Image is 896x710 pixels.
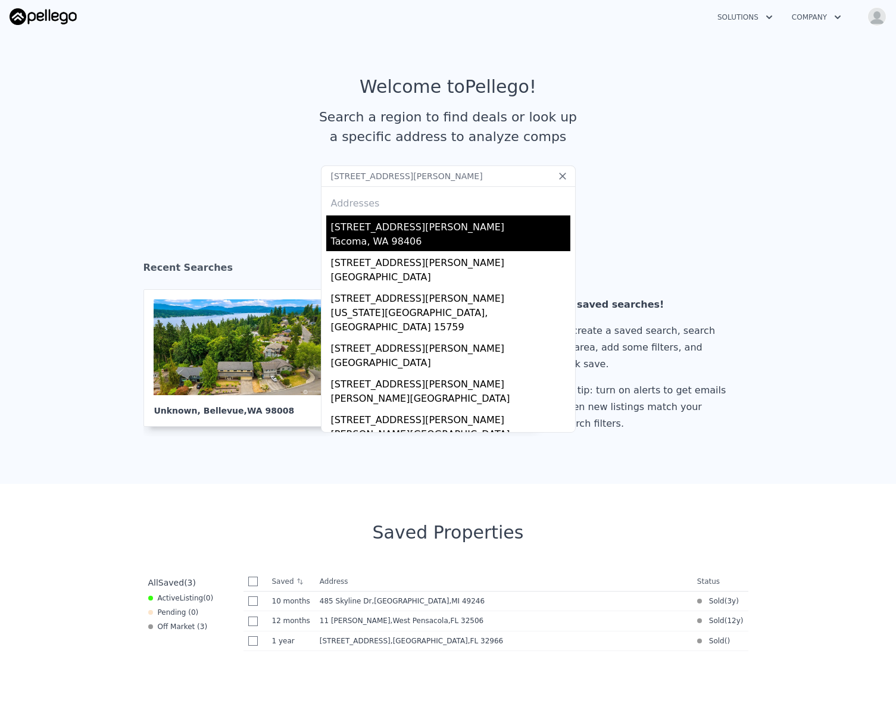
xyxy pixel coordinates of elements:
div: Search a region to find deals or look up a specific address to analyze comps [315,107,582,146]
div: [STREET_ADDRESS][PERSON_NAME] [331,408,570,427]
div: Recent Searches [143,251,753,289]
span: Saved [158,578,184,587]
a: Unknown, Bellevue,WA 98008 [143,289,344,427]
div: [GEOGRAPHIC_DATA] [331,270,570,287]
div: Pro tip: turn on alerts to get emails when new listings match your search filters. [559,382,730,432]
span: ) [736,596,739,606]
span: ) [741,616,744,625]
button: Solutions [708,7,782,28]
div: To create a saved search, search an area, add some filters, and click save. [559,323,730,373]
th: Address [315,572,692,592]
span: , FL 32506 [448,617,483,625]
time: 2013-05-14 13:00 [727,616,740,625]
div: [STREET_ADDRESS][PERSON_NAME] [331,373,570,392]
time: 2024-10-30 04:35 [272,596,310,606]
img: avatar [867,7,886,26]
button: Company [782,7,851,28]
span: 485 Skyline Dr [320,597,372,605]
span: , West Pensacola [391,617,489,625]
div: Addresses [326,187,570,215]
div: Welcome to Pellego ! [360,76,536,98]
div: All ( 3 ) [148,577,196,589]
input: Search an address or region... [321,165,576,187]
span: Sold ( [702,596,728,606]
span: , MI 49246 [449,597,485,605]
div: Pending ( 0 ) [148,608,199,617]
span: [STREET_ADDRESS] [320,637,391,645]
time: 2022-10-03 10:07 [727,596,736,606]
div: [US_STATE][GEOGRAPHIC_DATA], [GEOGRAPHIC_DATA] 15759 [331,306,570,337]
span: 11 [PERSON_NAME] [320,617,391,625]
th: Status [692,572,748,592]
div: [PERSON_NAME][GEOGRAPHIC_DATA] [331,392,570,408]
img: Pellego [10,8,77,25]
span: Active ( 0 ) [158,593,214,603]
span: , [GEOGRAPHIC_DATA] [371,597,489,605]
span: Sold ( [702,636,728,646]
div: [STREET_ADDRESS][PERSON_NAME] [331,337,570,356]
span: , WA 98008 [244,406,295,415]
div: [STREET_ADDRESS][PERSON_NAME] [331,251,570,270]
div: [GEOGRAPHIC_DATA] [331,356,570,373]
span: Sold ( [702,616,728,625]
span: , FL 32966 [468,637,503,645]
th: Saved [267,572,315,591]
div: Off Market ( 3 ) [148,622,208,631]
div: Unknown , Bellevue [154,395,324,417]
time: 2024-09-03 18:59 [272,616,310,625]
span: , [GEOGRAPHIC_DATA] [391,637,508,645]
div: Saved Properties [143,522,753,543]
div: [STREET_ADDRESS][PERSON_NAME] [331,215,570,234]
span: Listing [180,594,204,602]
div: [STREET_ADDRESS][PERSON_NAME] [331,287,570,306]
span: ) [727,636,730,646]
div: Tacoma, WA 98406 [331,234,570,251]
div: [PERSON_NAME][GEOGRAPHIC_DATA] [331,427,570,444]
time: 2024-07-12 19:42 [272,636,310,646]
div: No saved searches! [559,296,730,313]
